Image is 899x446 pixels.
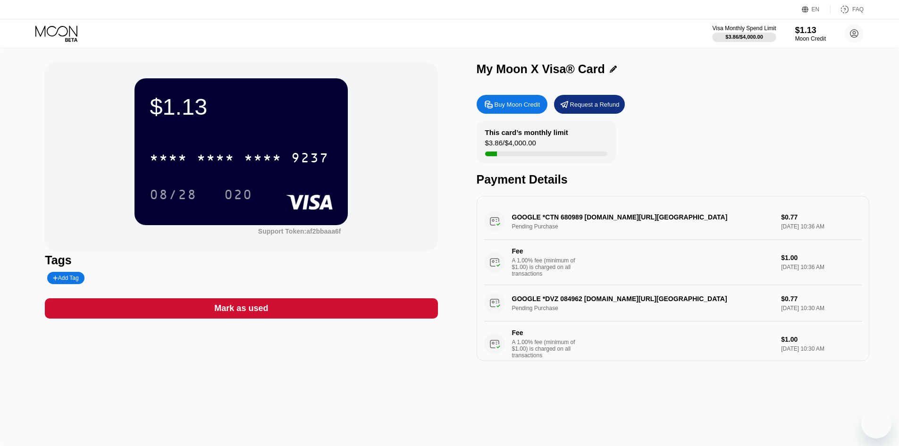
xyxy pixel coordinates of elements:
div: Mark as used [45,298,437,319]
div: [DATE] 10:36 AM [781,264,861,270]
div: FeeA 1.00% fee (minimum of $1.00) is charged on all transactions$1.00[DATE] 10:36 AM [484,240,862,285]
div: Support Token: af2bbaaa6f [258,227,341,235]
div: Request a Refund [570,101,620,109]
div: Visa Monthly Spend Limit [712,25,776,32]
div: FAQ [831,5,864,14]
div: EN [812,6,820,13]
div: 020 [224,188,252,203]
div: A 1.00% fee (minimum of $1.00) is charged on all transactions [512,257,583,277]
div: Fee [512,329,578,337]
div: Visa Monthly Spend Limit$3.86/$4,000.00 [712,25,776,42]
div: Add Tag [53,275,78,281]
div: Support Token:af2bbaaa6f [258,227,341,235]
div: Fee [512,247,578,255]
div: 08/28 [150,188,197,203]
div: Buy Moon Credit [495,101,540,109]
div: [DATE] 10:30 AM [781,345,861,352]
div: FeeA 1.00% fee (minimum of $1.00) is charged on all transactions$1.00[DATE] 10:30 AM [484,321,862,367]
div: Moon Credit [795,35,826,42]
div: $3.86 / $4,000.00 [725,34,763,40]
div: Mark as used [214,303,268,314]
div: Payment Details [477,173,869,186]
div: 9237 [291,151,329,167]
div: EN [802,5,831,14]
div: 020 [217,183,260,206]
div: Add Tag [47,272,84,284]
div: My Moon X Visa® Card [477,62,605,76]
iframe: Nút để khởi chạy cửa sổ nhắn tin [861,408,891,438]
div: Tags [45,253,437,267]
div: $1.13 [795,25,826,35]
div: $3.86 / $4,000.00 [485,139,536,151]
div: This card’s monthly limit [485,128,568,136]
div: FAQ [852,6,864,13]
div: $1.00 [781,254,861,261]
div: $1.00 [781,336,861,343]
div: $1.13 [150,93,333,120]
div: Buy Moon Credit [477,95,547,114]
div: A 1.00% fee (minimum of $1.00) is charged on all transactions [512,339,583,359]
div: Request a Refund [554,95,625,114]
div: $1.13Moon Credit [795,25,826,42]
div: 08/28 [143,183,204,206]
